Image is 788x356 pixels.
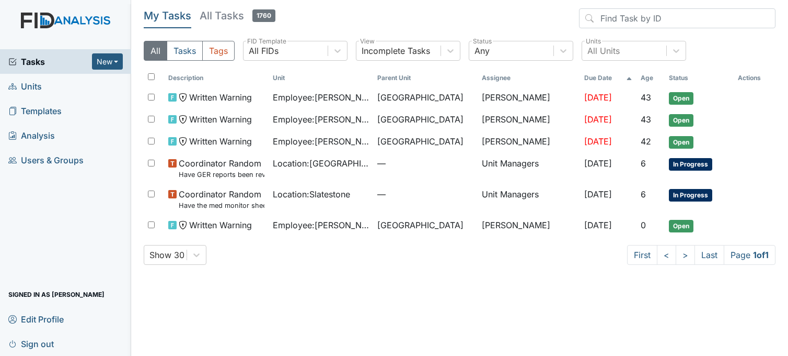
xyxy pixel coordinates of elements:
[377,91,463,104] span: [GEOGRAPHIC_DATA]
[8,336,54,352] span: Sign out
[669,92,693,105] span: Open
[179,188,264,210] span: Coordinator Random Have the med monitor sheets been filled out?
[164,69,269,87] th: Toggle SortBy
[584,114,612,125] span: [DATE]
[669,189,712,202] span: In Progress
[669,220,693,232] span: Open
[579,8,775,28] input: Find Task by ID
[373,69,478,87] th: Toggle SortBy
[8,55,92,68] a: Tasks
[753,250,769,260] strong: 1 of 1
[478,131,580,153] td: [PERSON_NAME]
[641,92,651,103] span: 43
[8,78,42,94] span: Units
[676,245,695,265] a: >
[144,41,167,61] button: All
[478,184,580,215] td: Unit Managers
[474,44,490,57] div: Any
[8,286,105,303] span: Signed in as [PERSON_NAME]
[144,41,235,61] div: Type filter
[252,9,275,22] span: 1760
[641,114,651,125] span: 43
[694,245,724,265] a: Last
[179,157,264,180] span: Coordinator Random Have GER reports been reviewed by managers within 72 hours of occurrence?
[8,311,64,327] span: Edit Profile
[669,136,693,149] span: Open
[273,91,369,104] span: Employee : [PERSON_NAME]
[641,220,646,230] span: 0
[377,219,463,231] span: [GEOGRAPHIC_DATA]
[200,8,275,23] h5: All Tasks
[584,136,612,147] span: [DATE]
[189,113,252,126] span: Written Warning
[8,103,62,119] span: Templates
[584,189,612,199] span: [DATE]
[179,201,264,210] small: Have the med monitor sheets been filled out?
[189,91,252,104] span: Written Warning
[478,153,580,184] td: Unit Managers
[584,158,612,169] span: [DATE]
[273,113,369,126] span: Employee : [PERSON_NAME]
[249,44,279,57] div: All FIDs
[377,188,473,201] span: —
[657,245,676,265] a: <
[273,135,369,148] span: Employee : [PERSON_NAME][GEOGRAPHIC_DATA]
[627,245,657,265] a: First
[641,189,646,199] span: 6
[273,219,369,231] span: Employee : [PERSON_NAME], Ky'Asia
[627,245,775,265] nav: task-pagination
[587,44,620,57] div: All Units
[92,53,123,70] button: New
[478,215,580,237] td: [PERSON_NAME]
[584,92,612,103] span: [DATE]
[669,114,693,127] span: Open
[669,158,712,171] span: In Progress
[8,152,84,168] span: Users & Groups
[273,157,369,170] span: Location : [GEOGRAPHIC_DATA]
[189,135,252,148] span: Written Warning
[179,170,264,180] small: Have GER reports been reviewed by managers within 72 hours of occurrence?
[478,87,580,109] td: [PERSON_NAME]
[377,157,473,170] span: —
[377,135,463,148] span: [GEOGRAPHIC_DATA]
[636,69,664,87] th: Toggle SortBy
[148,73,155,80] input: Toggle All Rows Selected
[269,69,373,87] th: Toggle SortBy
[189,219,252,231] span: Written Warning
[724,245,775,265] span: Page
[580,69,636,87] th: Toggle SortBy
[584,220,612,230] span: [DATE]
[362,44,430,57] div: Incomplete Tasks
[478,69,580,87] th: Assignee
[144,8,191,23] h5: My Tasks
[202,41,235,61] button: Tags
[149,249,184,261] div: Show 30
[665,69,734,87] th: Toggle SortBy
[377,113,463,126] span: [GEOGRAPHIC_DATA]
[641,158,646,169] span: 6
[273,188,350,201] span: Location : Slatestone
[478,109,580,131] td: [PERSON_NAME]
[641,136,651,147] span: 42
[167,41,203,61] button: Tasks
[734,69,775,87] th: Actions
[8,127,55,143] span: Analysis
